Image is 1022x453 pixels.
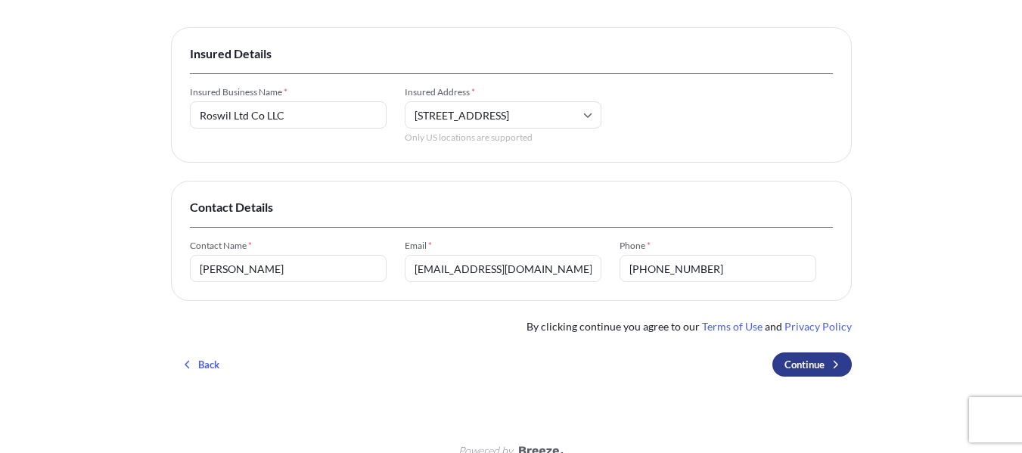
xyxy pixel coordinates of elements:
input: +1 (111) 111-111 [620,255,816,282]
input: Enter full name [190,101,387,129]
span: Email [405,240,601,252]
span: Only US locations are supported [405,132,601,144]
p: Back [198,357,219,372]
span: Contact Details [190,200,833,215]
span: Phone [620,240,816,252]
input: Enter email [405,255,601,282]
a: Terms of Use [702,320,763,333]
input: Enter full address [405,101,601,129]
a: Privacy Policy [784,320,852,333]
span: Insured Business Name [190,86,387,98]
button: Continue [772,352,852,377]
span: Insured Address [405,86,601,98]
span: By clicking continue you agree to our and [527,319,852,334]
button: Back [171,352,231,377]
span: Insured Details [190,46,833,61]
span: Contact Name [190,240,387,252]
input: Enter full name [190,255,387,282]
p: Continue [784,357,825,372]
